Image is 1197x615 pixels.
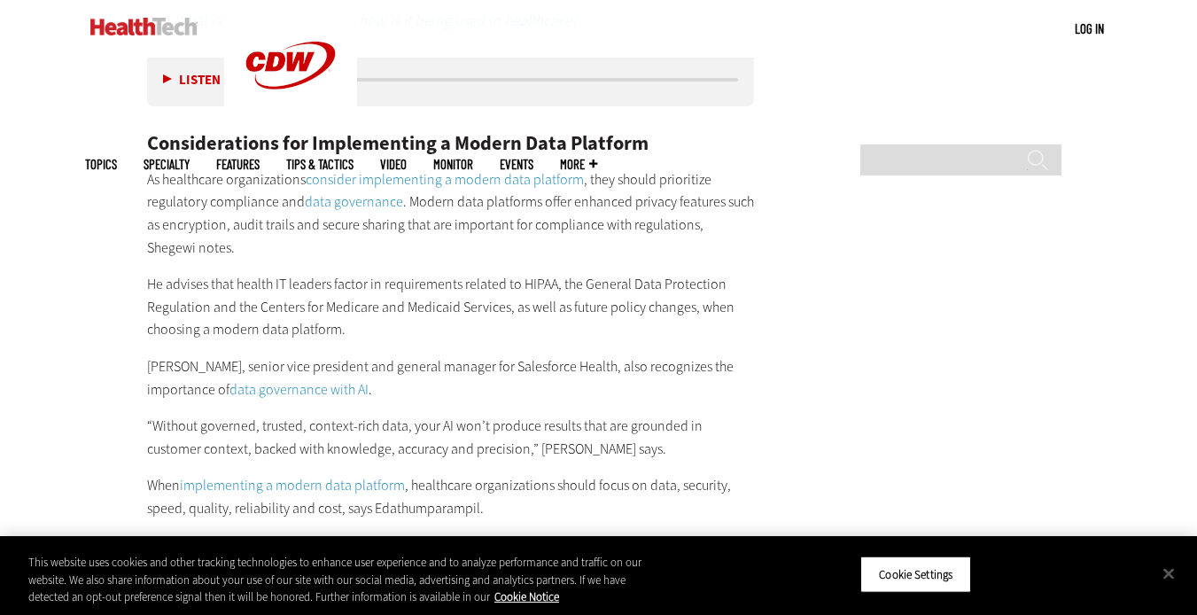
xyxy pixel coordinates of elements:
p: [PERSON_NAME], senior vice president and general manager for Salesforce Health, also recognizes t... [147,355,755,401]
a: CDW [224,117,357,136]
span: Topics [85,158,117,171]
a: Tips & Tactics [286,158,354,171]
span: More [560,158,597,171]
a: Features [216,158,260,171]
p: “Without governed, trusted, context-rich data, your AI won’t produce results that are grounded in... [147,415,755,460]
img: Home [90,18,198,35]
p: “We need seamless integration with EHRs and medical devices, ensuring accuracy, while enabling st... [147,534,755,580]
a: Video [380,158,407,171]
a: data governance [305,192,403,211]
button: Close [1149,554,1188,593]
p: When , healthcare organizations should focus on data, security, speed, quality, reliability and c... [147,474,755,519]
button: Cookie Settings [860,556,971,593]
a: More information about your privacy [494,589,559,604]
div: This website uses cookies and other tracking technologies to enhance user experience and to analy... [28,554,658,606]
a: implementing a modern data platform [180,476,405,494]
a: MonITor [433,158,473,171]
a: Events [500,158,533,171]
p: He advises that health IT leaders factor in requirements related to HIPAA, the General Data Prote... [147,273,755,341]
p: As healthcare organizations , they should prioritize regulatory compliance and . Modern data plat... [147,168,755,259]
a: Log in [1075,20,1104,36]
span: Specialty [144,158,190,171]
div: User menu [1075,19,1104,38]
a: data governance with AI [229,380,369,399]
